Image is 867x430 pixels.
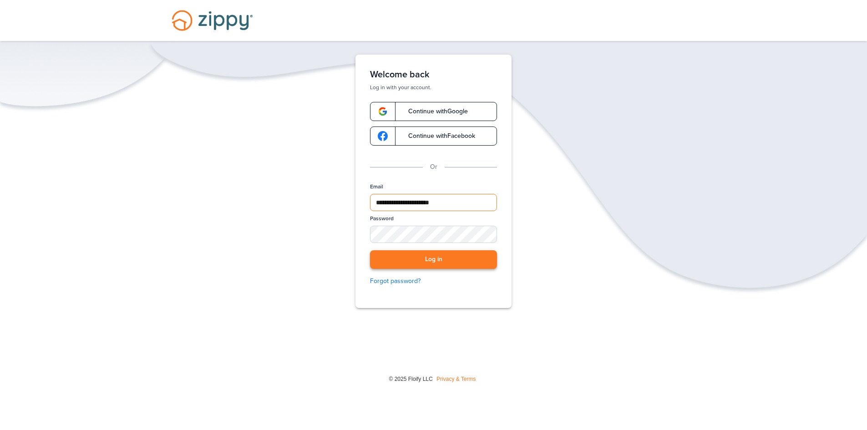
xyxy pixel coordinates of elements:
h1: Welcome back [370,69,497,80]
a: google-logoContinue withFacebook [370,126,497,146]
label: Password [370,215,394,223]
input: Password [370,226,497,243]
label: Email [370,183,383,191]
a: google-logoContinue withGoogle [370,102,497,121]
a: Forgot password? [370,276,497,286]
img: google-logo [378,106,388,116]
p: Log in with your account. [370,84,497,91]
img: google-logo [378,131,388,141]
span: © 2025 Floify LLC [389,376,432,382]
p: Or [430,162,437,172]
button: Log in [370,250,497,269]
span: Continue with Facebook [399,133,475,139]
input: Email [370,194,497,211]
a: Privacy & Terms [436,376,476,382]
span: Continue with Google [399,108,468,115]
